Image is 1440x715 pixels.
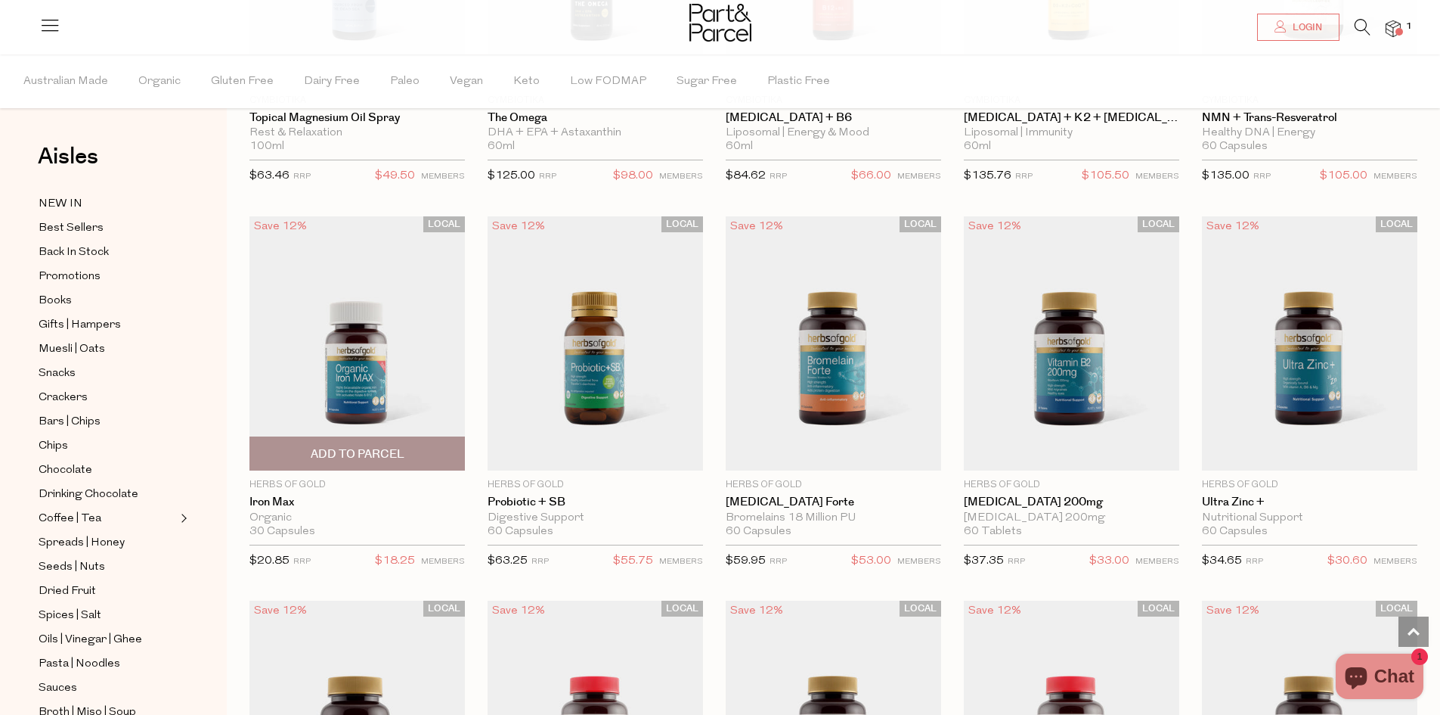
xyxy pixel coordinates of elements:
[39,654,176,673] a: Pasta | Noodles
[1202,511,1417,525] div: Nutritional Support
[1202,525,1268,539] span: 60 Capsules
[770,558,787,566] small: RRP
[39,558,176,577] a: Seeds | Nuts
[390,55,420,108] span: Paleo
[677,55,737,108] span: Sugar Free
[613,166,653,186] span: $98.00
[421,558,465,566] small: MEMBERS
[39,461,176,480] a: Chocolate
[570,55,646,108] span: Low FODMAP
[249,601,311,621] div: Save 12%
[39,534,125,552] span: Spreads | Honey
[1386,20,1401,36] a: 1
[488,511,703,525] div: Digestive Support
[513,55,540,108] span: Keto
[964,555,1004,567] span: $37.35
[39,340,105,359] span: Muesli | Oats
[138,55,181,108] span: Organic
[726,555,766,567] span: $59.95
[423,601,465,617] span: LOCAL
[726,511,941,525] div: Bromelains 18 Million PU
[661,601,703,617] span: LOCAL
[39,583,96,601] span: Dried Fruit
[249,170,290,182] span: $63.46
[1376,601,1417,617] span: LOCAL
[900,216,941,232] span: LOCAL
[726,496,941,509] a: [MEDICAL_DATA] Forte
[1202,216,1417,471] img: Ultra Zinc +
[375,552,415,571] span: $18.25
[488,140,515,154] span: 60ml
[1327,552,1367,571] span: $30.60
[39,316,121,334] span: Gifts | Hampers
[964,216,1179,471] img: Vitamin B2 200mg
[689,4,751,42] img: Part&Parcel
[39,437,68,455] span: Chips
[1373,558,1417,566] small: MEMBERS
[770,173,787,181] small: RRP
[1253,173,1271,181] small: RRP
[1202,140,1268,154] span: 60 Capsules
[39,607,101,625] span: Spices | Salt
[851,552,891,571] span: $53.00
[488,111,703,125] a: The Omega
[1289,21,1322,34] span: Login
[39,244,109,262] span: Back In Stock
[964,525,1022,539] span: 60 Tablets
[39,509,176,528] a: Coffee | Tea
[39,485,176,504] a: Drinking Chocolate
[39,679,176,698] a: Sauces
[488,496,703,509] a: Probiotic + SB
[661,216,703,232] span: LOCAL
[1138,216,1179,232] span: LOCAL
[1089,552,1129,571] span: $33.00
[39,388,176,407] a: Crackers
[851,166,891,186] span: $66.00
[659,558,703,566] small: MEMBERS
[1202,601,1264,621] div: Save 12%
[421,173,465,181] small: MEMBERS
[249,126,465,140] div: Rest & Relaxation
[488,216,703,471] img: Probiotic + SB
[249,511,465,525] div: Organic
[964,126,1179,140] div: Liposomal | Immunity
[450,55,483,108] span: Vegan
[964,216,1026,237] div: Save 12%
[726,478,941,492] p: Herbs of Gold
[39,679,77,698] span: Sauces
[726,170,766,182] span: $84.62
[39,533,176,552] a: Spreads | Honey
[488,555,528,567] span: $63.25
[531,558,549,566] small: RRP
[39,219,104,238] span: Best Sellers
[964,511,1179,525] div: [MEDICAL_DATA] 200mg
[1202,496,1417,509] a: Ultra Zinc +
[1246,558,1263,566] small: RRP
[39,291,176,310] a: Books
[39,340,176,359] a: Muesli | Oats
[900,601,941,617] span: LOCAL
[726,140,753,154] span: 60ml
[293,173,311,181] small: RRP
[39,655,120,673] span: Pasta | Noodles
[964,111,1179,125] a: [MEDICAL_DATA] + K2 + [MEDICAL_DATA]
[249,555,290,567] span: $20.85
[249,140,284,154] span: 100ml
[39,413,101,431] span: Bars | Chips
[488,126,703,140] div: DHA + EPA + Astaxanthin
[1402,20,1416,33] span: 1
[177,509,187,527] button: Expand/Collapse Coffee | Tea
[39,389,88,407] span: Crackers
[39,268,101,286] span: Promotions
[1202,111,1417,125] a: NMN + Trans-Resveratrol
[293,558,311,566] small: RRP
[1135,173,1179,181] small: MEMBERS
[39,631,142,649] span: Oils | Vinegar | Ghee
[39,243,176,262] a: Back In Stock
[1202,555,1242,567] span: $34.65
[211,55,274,108] span: Gluten Free
[767,55,830,108] span: Plastic Free
[249,478,465,492] p: Herbs of Gold
[249,216,311,237] div: Save 12%
[304,55,360,108] span: Dairy Free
